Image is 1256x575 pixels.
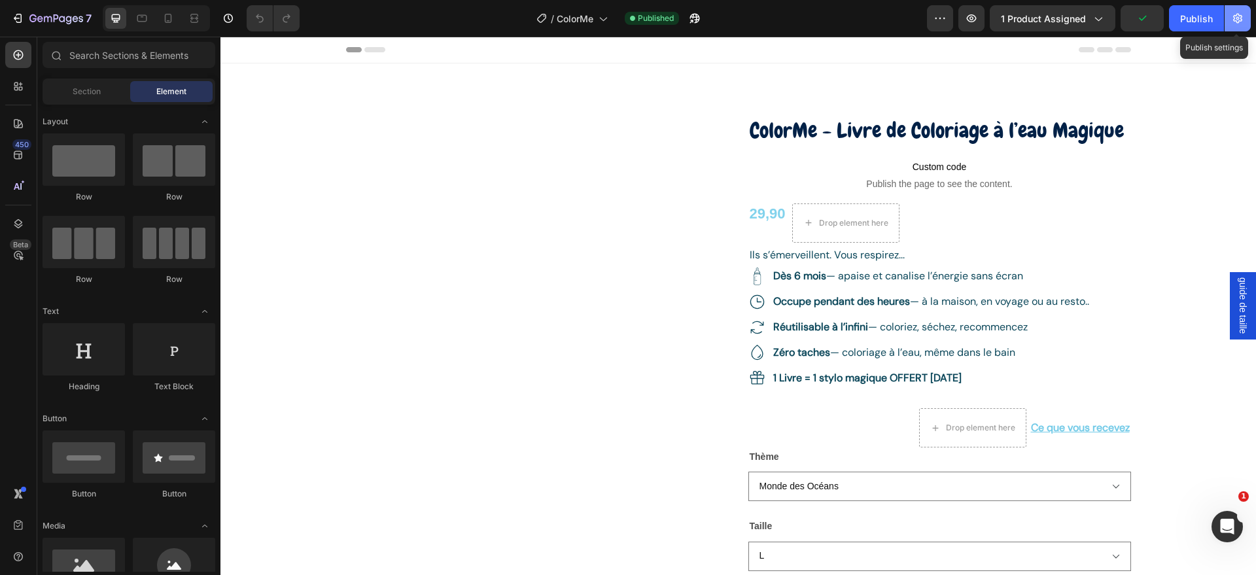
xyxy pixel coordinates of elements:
[553,232,606,246] strong: Dès 6 mois
[553,334,741,348] strong: 1 Livre = 1 stylo magique OFFERT [DATE]
[990,5,1115,31] button: 1 product assigned
[1169,5,1224,31] button: Publish
[725,386,795,396] div: Drop element here
[528,122,911,138] span: Custom code
[73,86,101,97] span: Section
[553,309,610,322] strong: Zéro taches
[553,284,869,298] p: — coloriez, séchez, recommencez
[553,233,869,247] p: — apaise et canalise l’énergie sans écran
[557,12,593,26] span: ColorMe
[194,408,215,429] span: Toggle open
[133,191,215,203] div: Row
[553,309,869,323] p: — coloriage à l’eau, même dans le bain
[528,167,567,188] div: 29,90
[528,141,911,154] span: Publish the page to see the content.
[220,37,1256,575] iframe: Design area
[1212,511,1243,542] iframe: Intercom live chat
[194,515,215,536] span: Toggle open
[12,139,31,150] div: 450
[528,480,553,499] legend: Taille
[599,181,668,192] div: Drop element here
[553,258,869,272] p: — à la maison, en voyage ou au resto..
[247,5,300,31] div: Undo/Redo
[1238,491,1249,502] span: 1
[551,12,554,26] span: /
[529,211,684,225] span: Ils s’émerveillent. Vous respirez...
[43,381,125,392] div: Heading
[43,520,65,532] span: Media
[86,10,92,26] p: 7
[156,86,186,97] span: Element
[528,411,560,430] legend: Thème
[43,488,125,500] div: Button
[43,116,68,128] span: Layout
[43,273,125,285] div: Row
[43,305,59,317] span: Text
[5,5,97,31] button: 7
[1001,12,1086,26] span: 1 product assigned
[133,381,215,392] div: Text Block
[133,488,215,500] div: Button
[638,12,674,24] span: Published
[43,413,67,425] span: Button
[194,301,215,322] span: Toggle open
[1180,12,1213,26] div: Publish
[194,111,215,132] span: Toggle open
[811,384,909,398] a: Ce que vous recevez
[553,283,648,297] strong: Réutilisable à l’infini
[10,239,31,250] div: Beta
[528,79,911,109] h1: ColorMe - Livre de Coloriage à l’eau Magique
[1016,241,1029,297] span: guide de taille
[43,191,125,203] div: Row
[553,258,689,271] strong: Occupe pendant des heures
[43,42,215,68] input: Search Sections & Elements
[133,273,215,285] div: Row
